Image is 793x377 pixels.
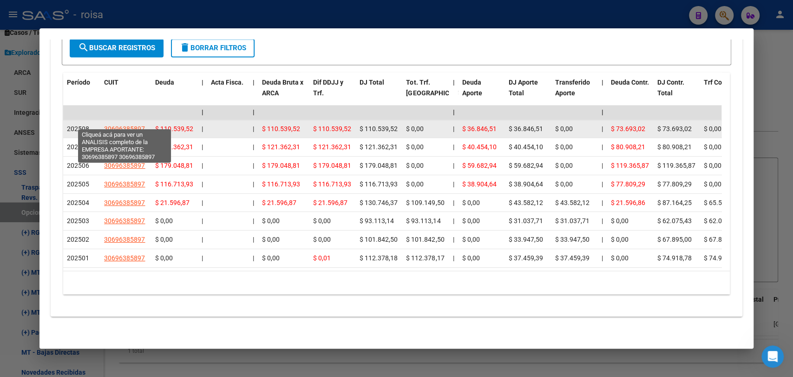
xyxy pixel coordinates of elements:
span: $ 0,00 [262,217,280,225]
span: | [601,162,603,169]
span: | [452,180,454,188]
span: $ 38.904,64 [462,180,496,188]
span: $ 0,00 [703,143,721,151]
span: $ 0,00 [155,236,173,243]
span: 30696385897 [104,254,145,262]
span: Dif DDJJ y Trf. [313,79,343,97]
span: $ 0,00 [462,217,479,225]
span: $ 110.539,52 [155,125,193,132]
span: DJ Contr. Total [657,79,684,97]
span: | [253,236,254,243]
datatable-header-cell: Deuda Contr. [607,73,653,113]
span: | [202,162,203,169]
span: $ 67.895,00 [703,236,738,243]
span: | [202,180,203,188]
span: $ 21.596,87 [313,199,347,206]
span: $ 87.164,25 [657,199,691,206]
span: 202506 [67,162,89,169]
span: $ 93.113,14 [360,217,394,225]
span: | [452,108,454,116]
datatable-header-cell: Trf Contr. [700,73,746,113]
span: Borrar Filtros [179,44,246,52]
span: 30696385897 [104,236,145,243]
span: CUIT [104,79,118,86]
span: | [601,180,603,188]
span: $ 0,00 [406,162,424,169]
span: | [452,79,454,86]
span: 202501 [67,254,89,262]
span: $ 109.149,50 [406,199,444,206]
span: | [253,254,254,262]
datatable-header-cell: Deuda Aporte [458,73,505,113]
span: Acta Fisca. [211,79,243,86]
span: | [601,217,603,225]
span: Transferido Aporte [555,79,590,97]
span: | [601,79,603,86]
span: $ 0,00 [406,180,424,188]
span: $ 31.037,71 [555,217,589,225]
datatable-header-cell: CUIT [100,73,151,113]
span: $ 179.048,81 [313,162,351,169]
span: DJ Aporte Total [508,79,537,97]
span: $ 116.713,93 [313,180,351,188]
datatable-header-cell: Dif DDJJ y Trf. [309,73,356,113]
span: $ 112.378,18 [360,254,398,262]
datatable-header-cell: | [198,73,207,113]
span: $ 112.378,17 [406,254,444,262]
span: | [452,254,454,262]
datatable-header-cell: DJ Aporte Total [505,73,551,113]
datatable-header-cell: DJ Total [356,73,402,113]
span: $ 0,00 [155,217,173,225]
span: $ 31.037,71 [508,217,543,225]
span: $ 0,00 [462,254,479,262]
span: $ 80.908,21 [610,143,645,151]
span: $ 116.713,93 [262,180,300,188]
span: $ 36.846,51 [462,125,496,132]
span: 202508 [67,125,89,132]
span: $ 119.365,87 [610,162,649,169]
span: $ 33.947,50 [555,236,589,243]
datatable-header-cell: Transferido Aporte [551,73,597,113]
span: 202504 [67,199,89,206]
span: | [202,143,203,151]
span: $ 0,00 [610,236,628,243]
span: | [202,236,203,243]
span: Deuda Bruta x ARCA [262,79,303,97]
span: $ 116.713,93 [155,180,193,188]
span: $ 21.596,86 [610,199,645,206]
span: | [202,79,203,86]
span: $ 130.746,37 [360,199,398,206]
span: $ 0,00 [555,180,572,188]
span: $ 0,00 [406,143,424,151]
span: $ 67.895,00 [657,236,691,243]
span: $ 0,01 [313,254,331,262]
button: Buscar Registros [70,39,164,57]
span: | [253,143,254,151]
span: $ 0,00 [610,217,628,225]
span: | [452,236,454,243]
span: $ 0,00 [313,236,331,243]
span: | [601,108,603,116]
span: $ 36.846,51 [508,125,543,132]
span: | [253,108,255,116]
span: | [202,108,203,116]
span: | [452,125,454,132]
span: $ 40.454,10 [508,143,543,151]
span: $ 0,00 [703,162,721,169]
span: $ 93.113,14 [406,217,440,225]
span: $ 121.362,31 [262,143,300,151]
mat-icon: delete [179,42,190,53]
span: $ 110.539,52 [262,125,300,132]
span: $ 0,00 [155,254,173,262]
span: $ 121.362,31 [313,143,351,151]
span: | [452,162,454,169]
span: $ 77.809,29 [610,180,645,188]
span: $ 179.048,81 [155,162,193,169]
datatable-header-cell: Período [63,73,100,113]
span: Buscar Registros [78,44,155,52]
span: $ 0,00 [703,180,721,188]
span: $ 43.582,12 [555,199,589,206]
span: $ 179.048,81 [262,162,300,169]
span: | [601,125,603,132]
span: $ 59.682,94 [508,162,543,169]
